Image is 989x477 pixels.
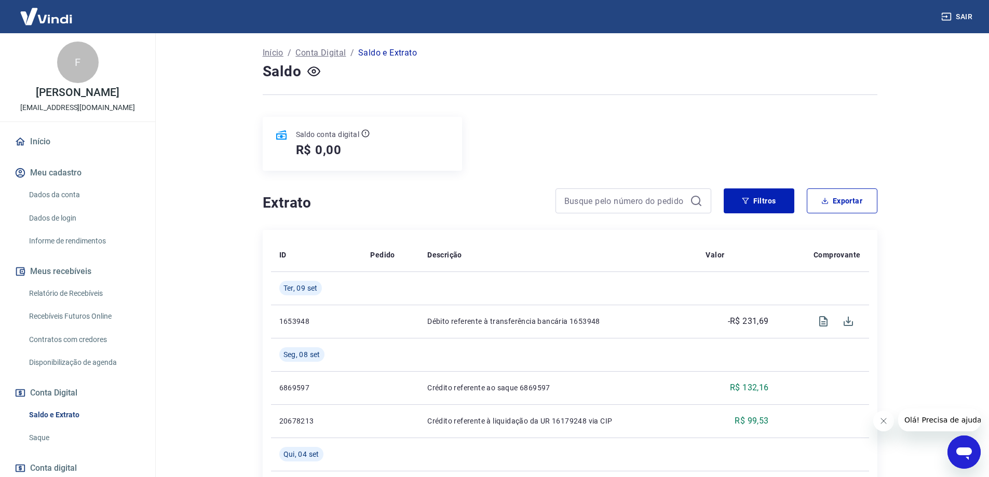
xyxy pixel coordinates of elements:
button: Meus recebíveis [12,260,143,283]
button: Exportar [807,188,877,213]
button: Conta Digital [12,381,143,404]
a: Contratos com credores [25,329,143,350]
span: Conta digital [30,461,77,475]
a: Conta Digital [295,47,346,59]
p: Valor [706,250,724,260]
span: Visualizar [811,309,836,334]
a: Saldo e Extrato [25,404,143,426]
p: -R$ 231,69 [728,315,769,328]
p: 6869597 [279,383,354,393]
p: Crédito referente ao saque 6869597 [427,383,689,393]
a: Início [12,130,143,153]
iframe: Botão para abrir a janela de mensagens [947,435,981,469]
a: Dados da conta [25,184,143,206]
p: Comprovante [814,250,860,260]
span: Olá! Precisa de ajuda? [6,7,87,16]
p: Saldo e Extrato [358,47,417,59]
p: 20678213 [279,416,354,426]
h4: Extrato [263,193,543,213]
a: Dados de login [25,208,143,229]
p: Pedido [370,250,395,260]
p: Saldo conta digital [296,129,360,140]
p: [EMAIL_ADDRESS][DOMAIN_NAME] [20,102,135,113]
div: F [57,42,99,83]
p: ID [279,250,287,260]
p: Crédito referente à liquidação da UR 16179248 via CIP [427,416,689,426]
span: Qui, 04 set [283,449,319,459]
span: Ter, 09 set [283,283,318,293]
a: Relatório de Recebíveis [25,283,143,304]
p: / [350,47,354,59]
p: / [288,47,291,59]
p: R$ 99,53 [735,415,768,427]
a: Recebíveis Futuros Online [25,306,143,327]
iframe: Mensagem da empresa [898,408,981,431]
p: Débito referente à transferência bancária 1653948 [427,316,689,326]
h4: Saldo [263,61,302,82]
button: Filtros [724,188,794,213]
p: R$ 132,16 [730,381,769,394]
button: Sair [939,7,977,26]
p: 1653948 [279,316,354,326]
a: Saque [25,427,143,448]
button: Meu cadastro [12,161,143,184]
a: Disponibilização de agenda [25,352,143,373]
p: Descrição [427,250,462,260]
iframe: Fechar mensagem [873,411,894,431]
a: Informe de rendimentos [25,230,143,252]
span: Download [836,309,861,334]
input: Busque pelo número do pedido [564,193,686,209]
span: Seg, 08 set [283,349,320,360]
a: Início [263,47,283,59]
img: Vindi [12,1,80,32]
h5: R$ 0,00 [296,142,342,158]
p: [PERSON_NAME] [36,87,119,98]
